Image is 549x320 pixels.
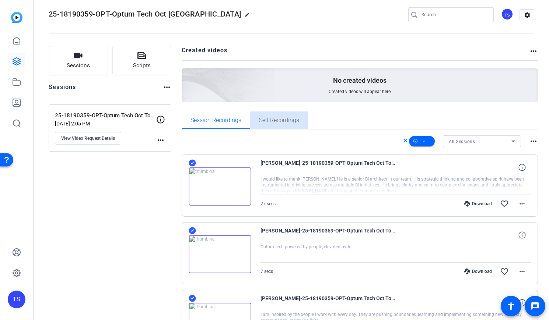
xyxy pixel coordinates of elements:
[501,8,514,21] ngx-avatar: Tilt Studios
[61,135,115,141] span: View Video Request Details
[190,117,241,123] span: Session Recordings
[182,46,529,60] h2: Created videos
[260,269,273,274] span: 7 secs
[518,199,527,208] mat-icon: more_horiz
[8,291,25,308] div: TS
[529,47,538,56] mat-icon: more_horiz
[55,121,156,127] p: [DATE] 2:05 PM
[507,302,515,310] mat-icon: accessibility
[260,226,397,244] span: [PERSON_NAME]-25-18190359-OPT-Optum Tech Oct Town Hall-25-18190359-OPT-Optum Tech Oct Town Hall s...
[55,111,156,120] p: 25-18190359-OPT-Optum Tech Oct Town Hall self-reco
[333,76,387,85] p: No created videos
[189,235,251,273] img: thumb-nail
[260,159,397,176] span: [PERSON_NAME]-25-18190359-OPT-Optum Tech Oct Town Hall-25-18190359-OPT-Optum Tech Oct Town Hall s...
[461,269,496,274] div: Download
[49,46,108,75] button: Sessions
[133,61,151,70] span: Scripts
[245,12,253,21] mat-icon: edit
[162,83,171,92] mat-icon: more_horiz
[260,201,276,206] span: 27 secs
[500,199,509,208] mat-icon: favorite_border
[49,83,76,97] h2: Sessions
[49,10,241,18] span: 25-18190359-OPT-Optum Tech Oct [GEOGRAPHIC_DATA]
[449,139,475,144] span: All Sessions
[518,267,527,276] mat-icon: more_horiz
[529,137,538,146] mat-icon: more_horiz
[260,294,397,312] span: [PERSON_NAME]-25-18190359-OPT-Optum Tech Oct Town Hall-25-18190359-OPT-Optum Tech Oct Town Hall s...
[67,61,90,70] span: Sessions
[520,10,535,21] mat-icon: settings
[422,10,488,19] input: Search
[112,46,172,75] button: Scripts
[55,132,121,145] button: View Video Request Details
[11,12,22,23] img: blue-gradient.svg
[329,89,391,95] span: Created videos will appear here
[156,136,165,145] mat-icon: more_horiz
[461,201,496,207] div: Download
[500,267,509,276] mat-icon: favorite_border
[259,117,299,123] span: Self Recordings
[501,8,513,20] div: TS
[189,167,251,206] img: thumb-nail
[531,302,539,310] mat-icon: message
